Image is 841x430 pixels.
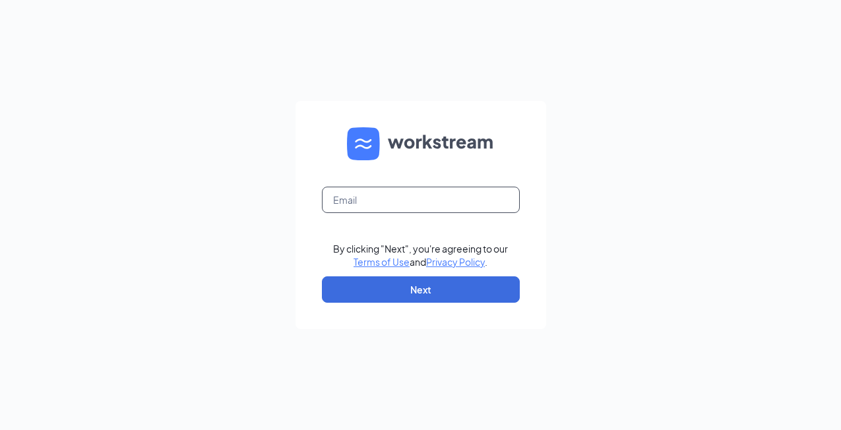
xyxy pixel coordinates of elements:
[322,276,520,303] button: Next
[354,256,410,268] a: Terms of Use
[426,256,485,268] a: Privacy Policy
[333,242,508,268] div: By clicking "Next", you're agreeing to our and .
[322,187,520,213] input: Email
[347,127,495,160] img: WS logo and Workstream text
